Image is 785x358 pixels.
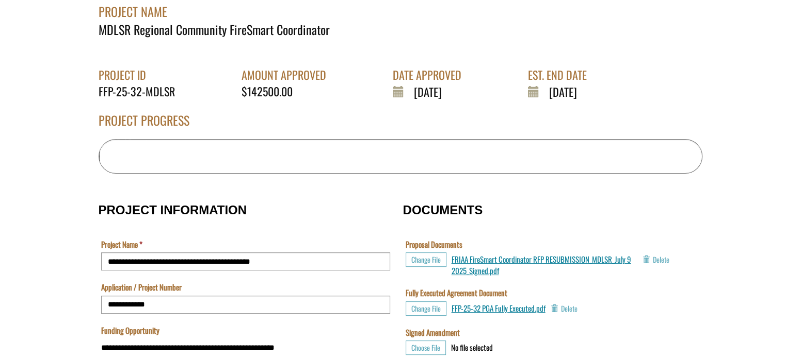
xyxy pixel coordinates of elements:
label: Signed Amendment [406,327,460,338]
label: Funding Opportunity [101,325,159,336]
div: [DATE] [528,83,595,100]
div: FFP-25-32-MDLSR [99,83,183,99]
button: Choose File for Proposal Documents [406,252,446,267]
h3: PROJECT INFORMATION [99,203,393,217]
div: $142500.00 [242,83,334,99]
div: DATE APPROVED [393,67,469,83]
button: Choose File for Signed Amendment [406,340,446,355]
a: FFP-25-32 PGA Fully Executed.pdf [452,302,546,314]
div: EST. END DATE [528,67,595,83]
div: MDLSR Regional Community FireSmart Coordinator [99,21,702,38]
div: 0% Completed - 0 of 8 Milestones Complete [99,140,100,173]
label: Final Reporting Template File [3,35,82,46]
button: Choose File for Fully Executed Agreement Document [406,301,446,316]
div: --- [3,82,10,93]
label: File field for users to download amendment request template [3,70,61,81]
label: Project Name [101,239,142,250]
div: PROJECT PROGRESS [99,111,702,139]
label: Proposal Documents [406,239,462,250]
div: --- [3,12,10,23]
div: AMOUNT APPROVED [242,67,334,83]
button: Delete [551,301,578,316]
label: Fully Executed Agreement Document [406,287,507,298]
a: FRIAA FireSmart Coordinator RFP RESUBMISSION_MDLSR_July 9 2025_Signed.pdf [452,253,631,276]
div: --- [3,47,10,58]
button: Delete [643,252,669,267]
div: PROJECT ID [99,67,183,83]
label: Application / Project Number [101,282,182,293]
input: Funding Opportunity [101,338,390,356]
input: Project Name [101,252,390,270]
h3: DOCUMENTS [403,203,687,217]
div: No file selected [451,342,493,353]
div: [DATE] [393,83,469,100]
